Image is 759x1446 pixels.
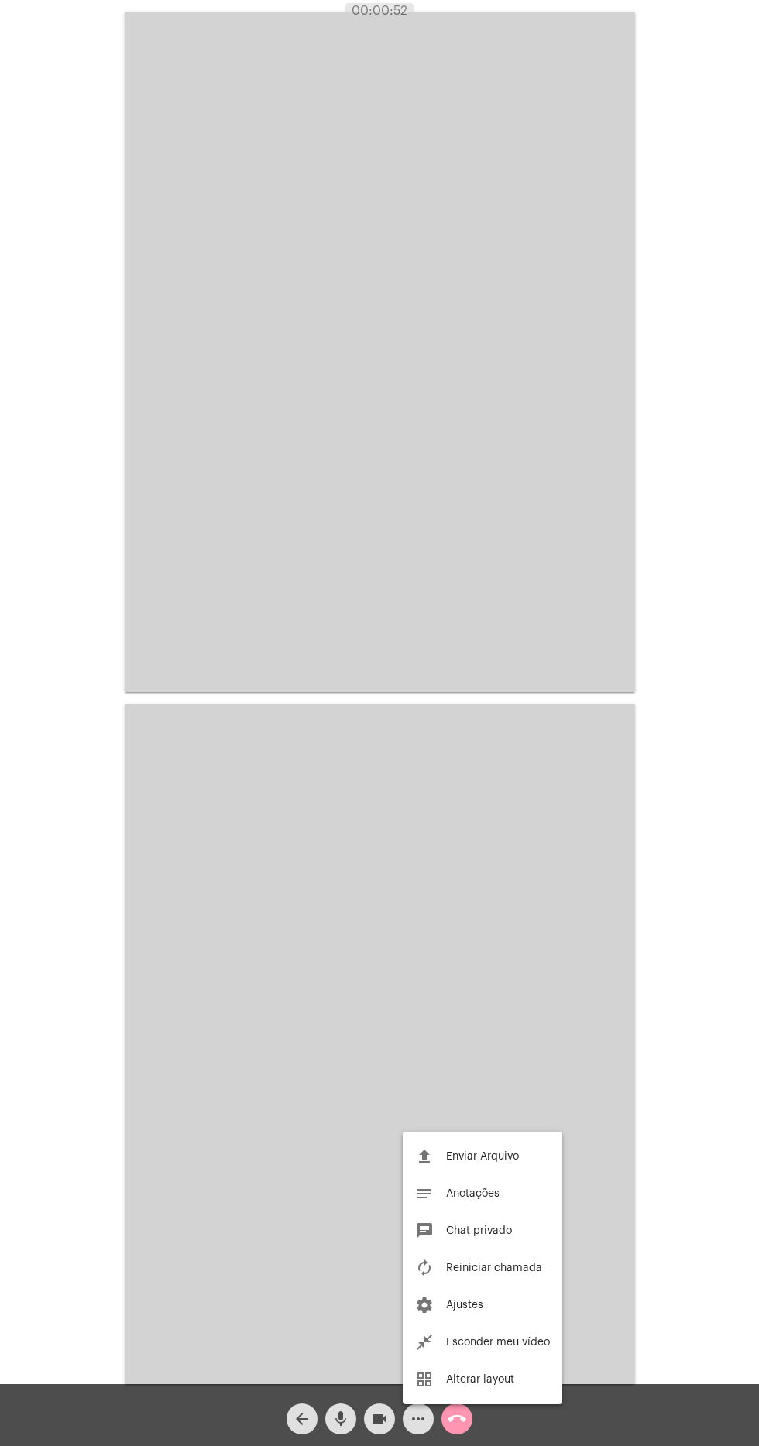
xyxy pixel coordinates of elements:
mat-icon: chat [415,1222,434,1240]
span: Chat privado [446,1225,512,1236]
mat-icon: grid_view [415,1370,434,1389]
mat-icon: close_fullscreen [415,1333,434,1352]
span: Enviar Arquivo [446,1151,519,1162]
span: Ajustes [446,1300,483,1311]
mat-icon: autorenew [415,1259,434,1277]
mat-icon: settings [415,1296,434,1314]
mat-icon: file_upload [415,1147,434,1166]
span: Alterar layout [446,1374,514,1385]
span: Anotações [446,1188,500,1199]
span: Reiniciar chamada [446,1263,542,1273]
mat-icon: notes [415,1184,434,1203]
span: Esconder meu vídeo [446,1337,550,1348]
